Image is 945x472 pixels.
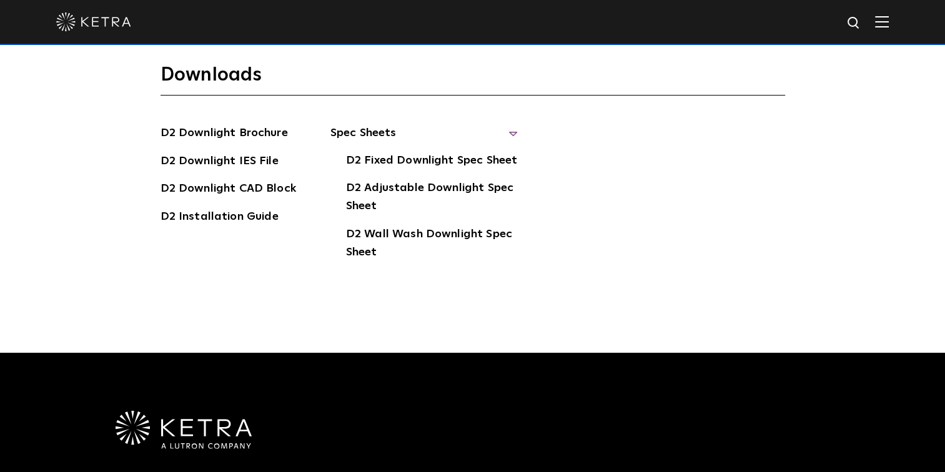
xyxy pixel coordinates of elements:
h3: Downloads [161,63,785,96]
img: search icon [846,16,862,31]
a: D2 Downlight Brochure [161,124,288,144]
img: ketra-logo-2019-white [56,12,131,31]
a: D2 Installation Guide [161,208,279,228]
a: D2 Fixed Downlight Spec Sheet [346,152,517,172]
a: D2 Wall Wash Downlight Spec Sheet [346,225,518,263]
a: D2 Adjustable Downlight Spec Sheet [346,179,518,217]
a: D2 Downlight IES File [161,152,279,172]
img: Hamburger%20Nav.svg [875,16,889,27]
span: Spec Sheets [330,124,518,152]
a: D2 Downlight CAD Block [161,180,296,200]
img: Ketra-aLutronCo_White_RGB [116,411,252,450]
